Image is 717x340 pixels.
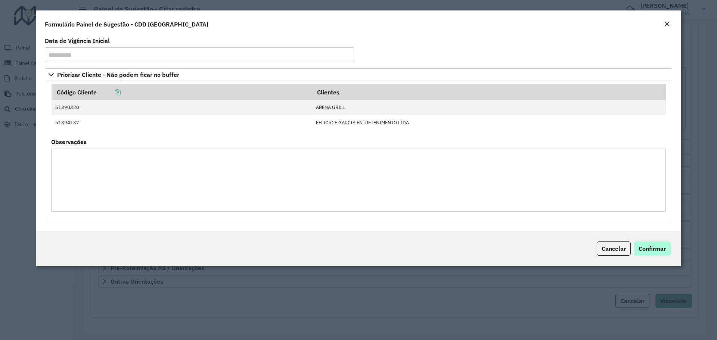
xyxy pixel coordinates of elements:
[312,115,665,130] td: FELICIO E GARCIA ENTRETENIMENTO LTDA
[664,21,670,27] em: Fechar
[45,81,672,221] div: Priorizar Cliente - Não podem ficar no buffer
[597,241,631,256] button: Cancelar
[52,100,312,115] td: 51390320
[312,100,665,115] td: ARENA GRILL
[634,241,671,256] button: Confirmar
[57,72,179,78] span: Priorizar Cliente - Não podem ficar no buffer
[97,88,121,96] a: Copiar
[639,245,666,252] span: Confirmar
[602,245,626,252] span: Cancelar
[45,20,208,29] h4: Formulário Painel de Sugestão - CDD [GEOGRAPHIC_DATA]
[45,68,672,81] a: Priorizar Cliente - Não podem ficar no buffer
[662,19,672,29] button: Close
[51,137,87,146] label: Observações
[52,115,312,130] td: 51394137
[312,84,665,100] th: Clientes
[52,84,312,100] th: Código Cliente
[45,36,110,45] label: Data de Vigência Inicial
